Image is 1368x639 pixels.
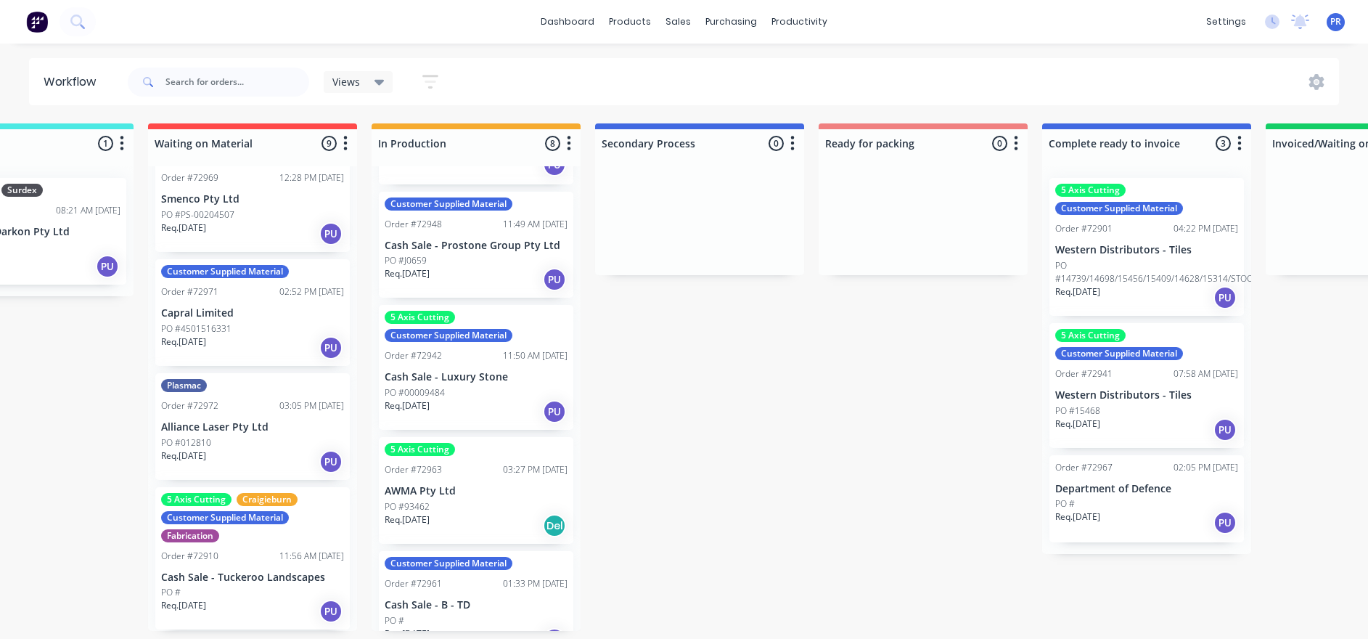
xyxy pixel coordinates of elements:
[161,208,234,221] p: PO #PS-00204507
[161,265,289,278] div: Customer Supplied Material
[155,259,350,366] div: Customer Supplied MaterialOrder #7297102:52 PM [DATE]Capral LimitedPO #4501516331Req.[DATE]PU
[1055,329,1126,342] div: 5 Axis Cutting
[1049,323,1244,448] div: 5 Axis CuttingCustomer Supplied MaterialOrder #7294107:58 AM [DATE]Western Distributors - TilesPO...
[161,550,218,563] div: Order #72910
[1199,11,1253,33] div: settings
[161,529,219,542] div: Fabrication
[503,218,568,231] div: 11:49 AM [DATE]
[161,586,181,599] p: PO #
[385,349,442,362] div: Order #72942
[1055,389,1238,402] p: Western Distributors - Tiles
[161,307,344,319] p: Capral Limited
[1055,285,1100,298] p: Req. [DATE]
[161,335,206,349] p: Req. [DATE]
[279,171,344,184] div: 12:28 PM [DATE]
[96,255,119,278] div: PU
[161,193,344,205] p: Smenco Pty Ltd
[161,511,289,524] div: Customer Supplied Material
[503,577,568,590] div: 01:33 PM [DATE]
[237,493,298,506] div: Craigieburn
[1049,178,1244,316] div: 5 Axis CuttingCustomer Supplied MaterialOrder #7290104:22 PM [DATE]Western Distributors - TilesPO...
[319,222,343,245] div: PU
[1055,510,1100,524] p: Req. [DATE]
[385,371,568,383] p: Cash Sale - Luxury Stone
[26,11,48,33] img: Factory
[279,399,344,412] div: 03:05 PM [DATE]
[385,218,442,231] div: Order #72948
[385,513,430,526] p: Req. [DATE]
[503,463,568,476] div: 03:27 PM [DATE]
[1055,222,1113,235] div: Order #72901
[1055,483,1238,495] p: Department of Defence
[385,557,512,570] div: Customer Supplied Material
[385,599,568,611] p: Cash Sale - B - TD
[155,373,350,480] div: PlasmacOrder #7297203:05 PM [DATE]Alliance Laser Pty LtdPO #012810Req.[DATE]PU
[543,400,566,423] div: PU
[1055,497,1075,510] p: PO #
[1055,202,1183,215] div: Customer Supplied Material
[1055,347,1183,360] div: Customer Supplied Material
[385,198,512,211] div: Customer Supplied Material
[385,399,430,412] p: Req. [DATE]
[332,74,360,89] span: Views
[161,599,206,612] p: Req. [DATE]
[503,349,568,362] div: 11:50 AM [DATE]
[385,386,445,399] p: PO #00009484
[385,614,404,627] p: PO #
[1055,367,1113,380] div: Order #72941
[1,184,43,197] div: Surdex
[1055,184,1126,197] div: 5 Axis Cutting
[44,73,103,91] div: Workflow
[161,322,232,335] p: PO #4501516331
[1330,15,1341,28] span: PR
[385,485,568,497] p: AWMA Pty Ltd
[1055,244,1238,256] p: Western Distributors - Tiles
[385,240,568,252] p: Cash Sale - Prostone Group Pty Ltd
[1055,418,1100,431] p: Req. [DATE]
[1174,222,1238,235] div: 04:22 PM [DATE]
[279,285,344,298] div: 02:52 PM [DATE]
[161,399,218,412] div: Order #72972
[319,600,343,623] div: PU
[385,443,455,456] div: 5 Axis Cutting
[385,577,442,590] div: Order #72961
[319,336,343,359] div: PU
[165,68,309,97] input: Search for orders...
[279,550,344,563] div: 11:56 AM [DATE]
[385,267,430,280] p: Req. [DATE]
[161,449,206,463] p: Req. [DATE]
[1055,259,1257,285] p: PO #14739/14698/15456/15409/14628/15314/STOCK
[56,204,120,217] div: 08:21 AM [DATE]
[533,11,602,33] a: dashboard
[379,437,573,544] div: 5 Axis CuttingOrder #7296303:27 PM [DATE]AWMA Pty LtdPO #93462Req.[DATE]Del
[1213,511,1237,534] div: PU
[385,254,427,267] p: PO #J0659
[161,285,218,298] div: Order #72971
[161,171,218,184] div: Order #72969
[161,221,206,235] p: Req. [DATE]
[161,436,211,449] p: PO #012810
[155,145,350,252] div: Order #7296912:28 PM [DATE]Smenco Pty LtdPO #PS-00204507Req.[DATE]PU
[764,11,835,33] div: productivity
[1055,461,1113,474] div: Order #72967
[602,11,658,33] div: products
[155,487,350,630] div: 5 Axis CuttingCraigieburnCustomer Supplied MaterialFabricationOrder #7291011:56 AM [DATE]Cash Sal...
[385,463,442,476] div: Order #72963
[1049,455,1244,542] div: Order #7296702:05 PM [DATE]Department of DefencePO #Req.[DATE]PU
[161,493,232,506] div: 5 Axis Cutting
[698,11,764,33] div: purchasing
[385,329,512,342] div: Customer Supplied Material
[161,379,207,392] div: Plasmac
[1174,367,1238,380] div: 07:58 AM [DATE]
[319,450,343,473] div: PU
[379,192,573,298] div: Customer Supplied MaterialOrder #7294811:49 AM [DATE]Cash Sale - Prostone Group Pty LtdPO #J0659R...
[1174,461,1238,474] div: 02:05 PM [DATE]
[379,305,573,430] div: 5 Axis CuttingCustomer Supplied MaterialOrder #7294211:50 AM [DATE]Cash Sale - Luxury StonePO #00...
[1213,418,1237,441] div: PU
[543,268,566,291] div: PU
[385,311,455,324] div: 5 Axis Cutting
[385,500,430,513] p: PO #93462
[161,571,344,584] p: Cash Sale - Tuckeroo Landscapes
[543,514,566,537] div: Del
[658,11,698,33] div: sales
